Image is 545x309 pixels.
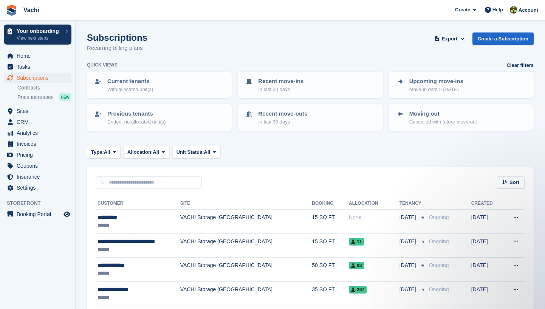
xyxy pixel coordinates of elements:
button: Type: All [87,146,120,158]
span: 11 [349,238,364,246]
h6: Quick views [87,62,118,68]
span: Account [519,6,538,14]
p: In last 30 days [258,118,307,126]
th: Created [471,198,502,210]
p: Your onboarding [17,28,62,34]
p: Current tenants [107,77,153,86]
button: Unit Status: All [172,146,220,158]
th: Allocation [349,198,399,210]
span: Help [492,6,503,14]
button: Export [433,32,466,45]
span: Ongoing [429,238,449,244]
p: Recurring billing plans [87,44,147,53]
span: All [153,148,159,156]
span: 88 [349,262,364,269]
a: Create a Subscription [472,32,534,45]
img: stora-icon-8386f47178a22dfd0bd8f6a31ec36ba5ce8667c1dd55bd0f319d3a0aa187defe.svg [6,5,17,16]
div: NEW [59,93,71,101]
a: Your onboarding View next steps [4,25,71,45]
th: Booking [312,198,349,210]
span: Unit Status: [177,148,204,156]
h1: Subscriptions [87,32,147,43]
img: Anete Gre [510,6,517,14]
span: CRM [17,117,62,127]
span: Price increases [17,94,54,101]
td: [DATE] [471,233,502,258]
td: VACHI Storage [GEOGRAPHIC_DATA] [180,258,312,282]
span: Ongoing [429,262,449,268]
p: Recent move-outs [258,110,307,118]
span: Insurance [17,171,62,182]
td: 15 SQ FT [312,210,349,234]
td: [DATE] [471,210,502,234]
a: menu [4,51,71,61]
td: VACHI Storage [GEOGRAPHIC_DATA] [180,281,312,306]
a: menu [4,182,71,193]
span: Sites [17,106,62,116]
p: View next steps [17,35,62,42]
a: menu [4,117,71,127]
th: Tenancy [399,198,426,210]
span: Coupons [17,161,62,171]
th: Site [180,198,312,210]
span: All [204,148,211,156]
td: [DATE] [471,258,502,282]
p: Upcoming move-ins [409,77,463,86]
a: menu [4,139,71,149]
a: menu [4,150,71,160]
span: [DATE] [399,213,418,221]
span: Home [17,51,62,61]
span: Tasks [17,62,62,72]
a: menu [4,73,71,83]
span: Sort [509,179,519,186]
a: Price increases NEW [17,93,71,101]
span: Settings [17,182,62,193]
a: menu [4,171,71,182]
a: Previous tenants Ended, no allocated unit(s) [88,105,231,130]
span: Ongoing [429,286,449,292]
a: menu [4,161,71,171]
a: Contracts [17,84,71,91]
span: Allocation: [127,148,153,156]
span: Ongoing [429,214,449,220]
span: Analytics [17,128,62,138]
span: [DATE] [399,261,418,269]
td: [DATE] [471,281,502,306]
div: None [349,213,399,221]
td: VACHI Storage [GEOGRAPHIC_DATA] [180,233,312,258]
a: Recent move-ins In last 30 days [238,73,382,97]
a: menu [4,106,71,116]
span: Storefront [7,199,75,207]
span: All [104,148,110,156]
a: Moving out Cancelled with future move-out [390,105,533,130]
p: Cancelled with future move-out [409,118,477,126]
a: Recent move-outs In last 30 days [238,105,382,130]
p: Ended, no allocated unit(s) [107,118,166,126]
p: Moving out [409,110,477,118]
a: Upcoming move-ins Move-in date > [DATE] [390,73,533,97]
span: Subscriptions [17,73,62,83]
button: Allocation: All [123,146,169,158]
a: Vachi [20,4,42,16]
a: menu [4,128,71,138]
span: Booking Portal [17,209,62,219]
span: [DATE] [399,238,418,246]
span: Create [455,6,470,14]
span: 267 [349,286,367,294]
span: [DATE] [399,286,418,294]
td: 35 SQ FT [312,281,349,306]
a: Preview store [62,210,71,219]
p: Move-in date > [DATE] [409,86,463,93]
p: Previous tenants [107,110,166,118]
td: 15 SQ FT [312,233,349,258]
td: VACHI Storage [GEOGRAPHIC_DATA] [180,210,312,234]
a: menu [4,62,71,72]
a: Clear filters [506,62,534,69]
span: Invoices [17,139,62,149]
p: Recent move-ins [258,77,303,86]
th: Customer [96,198,180,210]
p: In last 30 days [258,86,303,93]
span: Pricing [17,150,62,160]
a: menu [4,209,71,219]
span: Type: [91,148,104,156]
